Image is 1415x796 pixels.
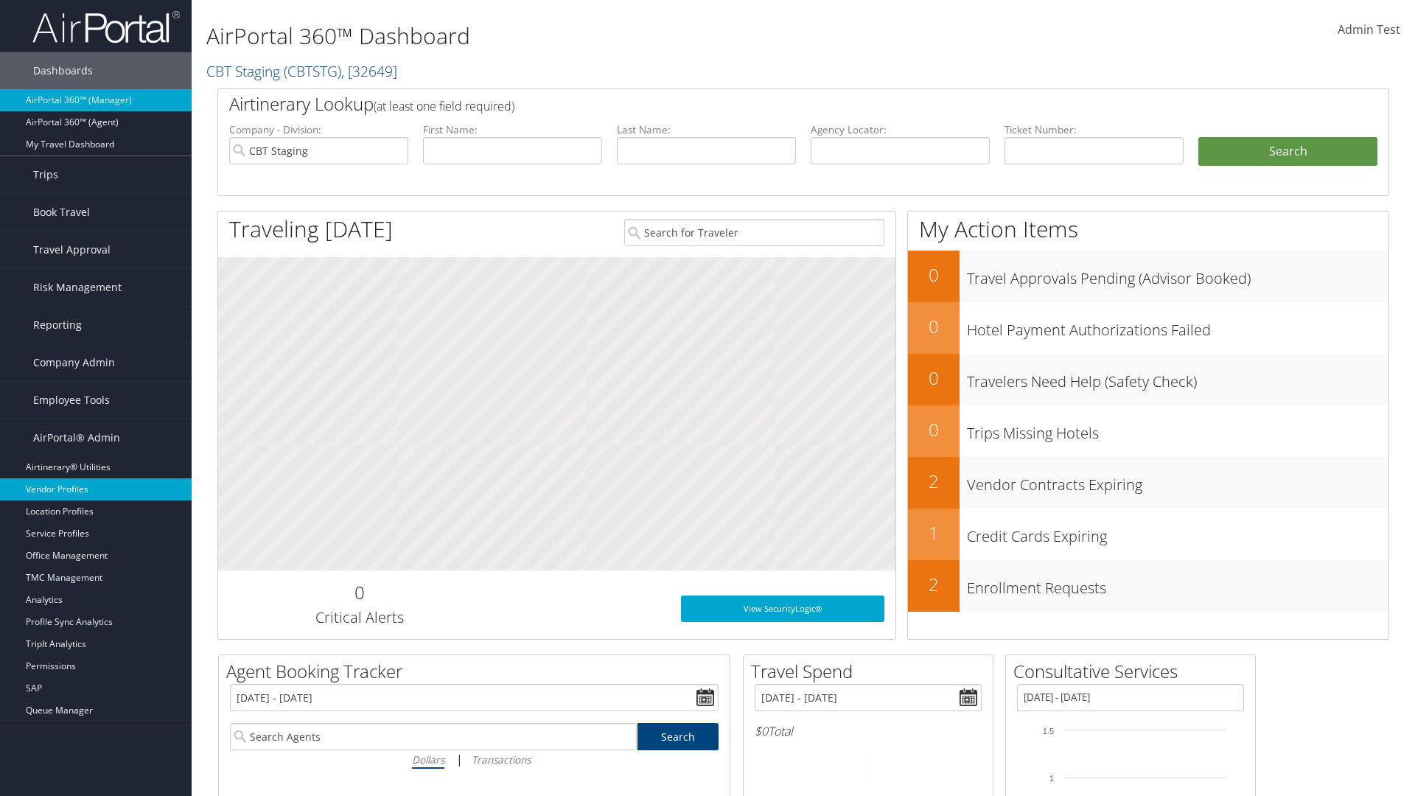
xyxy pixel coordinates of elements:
[229,91,1280,116] h2: Airtinerary Lookup
[32,10,180,44] img: airportal-logo.png
[751,659,993,684] h2: Travel Spend
[908,457,1388,509] a: 2Vendor Contracts Expiring
[1043,727,1054,736] tspan: 1.5
[908,417,960,442] h2: 0
[341,61,397,81] span: , [ 32649 ]
[908,214,1388,245] h1: My Action Items
[908,520,960,545] h2: 1
[967,519,1388,547] h3: Credit Cards Expiring
[755,723,982,739] h6: Total
[681,596,884,622] a: View SecurityLogic®
[229,580,489,605] h2: 0
[908,251,1388,302] a: 0Travel Approvals Pending (Advisor Booked)
[908,572,960,597] h2: 2
[908,469,960,494] h2: 2
[1005,122,1184,137] label: Ticket Number:
[229,122,408,137] label: Company - Division:
[229,214,393,245] h1: Traveling [DATE]
[967,416,1388,444] h3: Trips Missing Hotels
[1013,659,1255,684] h2: Consultative Services
[206,61,397,81] a: CBT Staging
[33,52,93,89] span: Dashboards
[908,262,960,287] h2: 0
[967,570,1388,598] h3: Enrollment Requests
[33,269,122,306] span: Risk Management
[226,659,730,684] h2: Agent Booking Tracker
[967,467,1388,495] h3: Vendor Contracts Expiring
[33,156,58,193] span: Trips
[33,382,110,419] span: Employee Tools
[755,723,768,739] span: $0
[33,231,111,268] span: Travel Approval
[33,419,120,456] span: AirPortal® Admin
[624,219,884,246] input: Search for Traveler
[967,313,1388,341] h3: Hotel Payment Authorizations Failed
[908,366,960,391] h2: 0
[33,344,115,381] span: Company Admin
[1338,7,1400,53] a: Admin Test
[637,723,719,750] a: Search
[811,122,990,137] label: Agency Locator:
[908,560,1388,612] a: 2Enrollment Requests
[284,61,341,81] span: ( CBTSTG )
[206,21,1002,52] h1: AirPortal 360™ Dashboard
[423,122,602,137] label: First Name:
[908,354,1388,405] a: 0Travelers Need Help (Safety Check)
[908,509,1388,560] a: 1Credit Cards Expiring
[908,314,960,339] h2: 0
[230,750,719,769] div: |
[1198,137,1377,167] button: Search
[1049,774,1054,783] tspan: 1
[412,753,444,767] i: Dollars
[33,307,82,343] span: Reporting
[1338,21,1400,38] span: Admin Test
[33,194,90,231] span: Book Travel
[617,122,796,137] label: Last Name:
[908,302,1388,354] a: 0Hotel Payment Authorizations Failed
[967,261,1388,289] h3: Travel Approvals Pending (Advisor Booked)
[230,723,637,750] input: Search Agents
[374,98,514,114] span: (at least one field required)
[908,405,1388,457] a: 0Trips Missing Hotels
[229,607,489,628] h3: Critical Alerts
[472,753,531,767] i: Transactions
[967,364,1388,392] h3: Travelers Need Help (Safety Check)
